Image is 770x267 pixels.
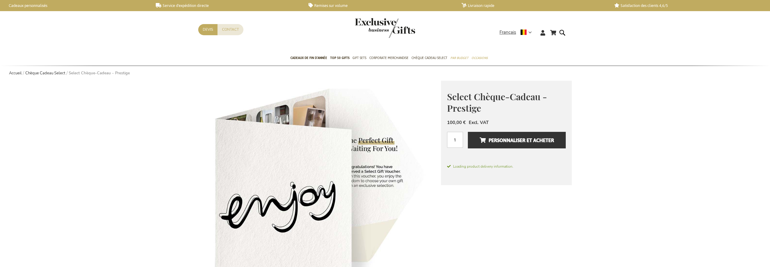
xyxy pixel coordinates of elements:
a: Service d'expédition directe [156,3,299,8]
span: Par budget [450,55,468,61]
span: Select Chèque-Cadeau - Prestige [447,91,547,114]
a: Chèque Cadeau Select [25,70,65,76]
a: Devis [198,24,218,35]
span: Gift Sets [352,55,366,61]
button: Personnaliser et acheter [468,132,566,148]
span: Loading product delivery information. [447,164,566,169]
a: Contact [218,24,243,35]
span: Corporate Merchandise [369,55,408,61]
span: 100,00 € [447,120,466,126]
span: Chèque Cadeau Select [412,55,447,61]
a: store logo [355,18,385,38]
div: Français [499,29,536,36]
span: Excl. VAT [469,120,489,126]
input: Qté [447,132,463,148]
span: TOP 50 Gifts [330,55,349,61]
a: Satisfaction des clients 4,6/5 [614,3,757,8]
strong: Select Chèque-Cadeau - Prestige [69,70,130,76]
span: Français [499,29,516,36]
span: Cadeaux de fin d’année [290,55,327,61]
img: Exclusive Business gifts logo [355,18,415,38]
a: Remises sur volume [308,3,452,8]
a: Livraison rapide [462,3,605,8]
a: Accueil [9,70,22,76]
span: Personnaliser et acheter [480,135,554,145]
span: Occasions [471,55,488,61]
a: Cadeaux personnalisés [3,3,146,8]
